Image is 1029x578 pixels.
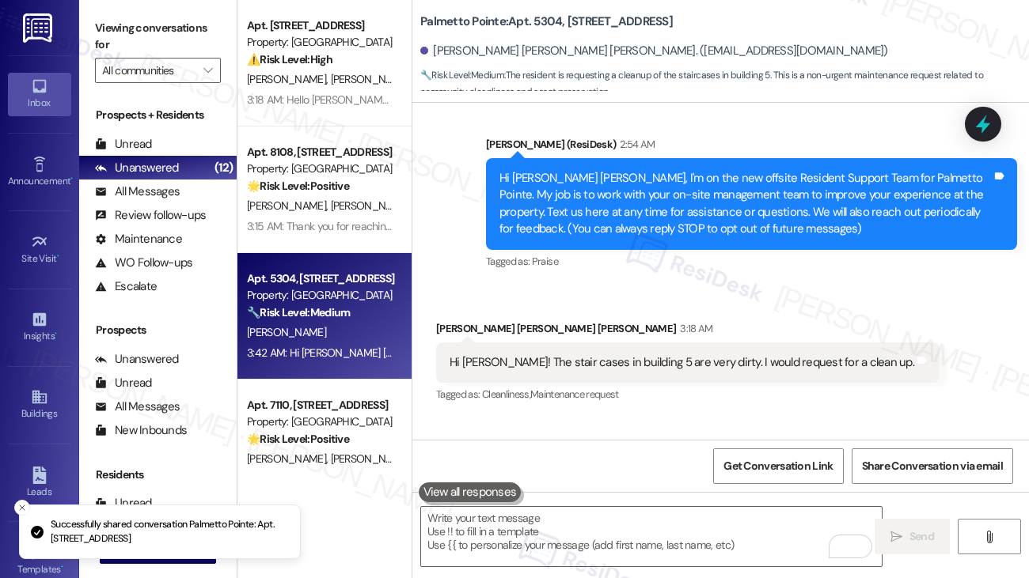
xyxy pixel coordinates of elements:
div: WO Follow-ups [95,255,192,271]
span: Praise [532,255,558,268]
span: [PERSON_NAME] [247,325,326,339]
span: • [70,173,73,184]
input: All communities [102,58,196,83]
div: 2:54 AM [616,136,655,153]
div: Prospects + Residents [79,107,237,123]
span: • [57,251,59,262]
div: [PERSON_NAME] (ResiDesk) [486,136,1017,158]
b: Palmetto Pointe: Apt. 5304, [STREET_ADDRESS] [420,13,673,30]
div: Hi [PERSON_NAME] [PERSON_NAME], I'm on the new offsite Resident Support Team for Palmetto Pointe.... [499,170,992,238]
i:  [203,64,212,77]
i:  [983,531,995,543]
span: [PERSON_NAME] [247,451,331,466]
span: [PERSON_NAME] [331,451,415,466]
div: Apt. 7110, [STREET_ADDRESS] [247,397,393,414]
p: Successfully shared conversation Palmetto Pointe: Apt. [STREET_ADDRESS] [51,518,287,546]
div: Hi [PERSON_NAME]! The stair cases in building 5 are very dirty. I would request for a clean up. [450,354,914,371]
div: Unanswered [95,351,179,368]
strong: 🔧 Risk Level: Medium [247,305,350,319]
strong: 🔧 Risk Level: Medium [420,69,504,81]
strong: ⚠️ Risk Level: High [247,52,332,66]
div: Unread [95,136,152,153]
div: 3:15 AM: Thank you for reaching out! Yes, it will be great to meet up at some point. We are one o... [247,219,797,233]
span: [PERSON_NAME] [247,198,331,213]
strong: 🌟 Risk Level: Positive [247,432,349,446]
div: 3:18 AM [676,320,712,337]
div: (12) [211,156,237,180]
span: Maintenance request [530,387,619,401]
div: All Messages [95,399,180,415]
div: [PERSON_NAME] [PERSON_NAME] [PERSON_NAME] [436,320,940,342]
div: New Inbounds [95,422,187,439]
span: Get Conversation Link [723,458,833,474]
div: Residents [79,467,237,483]
span: : The resident is requesting a cleanup of the staircases in building 5. This is a non-urgent main... [420,67,1029,101]
i:  [890,531,902,543]
div: Apt. [STREET_ADDRESS] [247,17,393,34]
div: All Messages [95,183,180,200]
span: Cleanliness , [482,387,530,401]
div: Property: [GEOGRAPHIC_DATA] [247,414,393,430]
span: [PERSON_NAME] [331,198,410,213]
strong: 🌟 Risk Level: Positive [247,179,349,193]
div: Review follow-ups [95,207,206,224]
span: Share Conversation via email [862,458,1003,474]
img: ResiDesk Logo [23,13,55,43]
button: Close toast [14,500,30,516]
div: Prospects [79,322,237,338]
div: Maintenance [95,231,182,247]
div: Apt. 8108, [STREET_ADDRESS] [247,144,393,161]
span: [PERSON_NAME] [331,72,410,86]
div: Unread [95,375,152,391]
label: Viewing conversations for [95,16,221,58]
span: [PERSON_NAME] [247,72,331,86]
div: [PERSON_NAME] [PERSON_NAME] [PERSON_NAME]. ([EMAIL_ADDRESS][DOMAIN_NAME]) [420,43,888,59]
div: Property: [GEOGRAPHIC_DATA] [247,161,393,177]
div: Tagged as: [436,383,940,406]
div: Property: [GEOGRAPHIC_DATA] [247,287,393,304]
div: Tagged as: [486,250,1017,273]
div: Escalate [95,278,157,295]
span: • [55,328,57,339]
div: Unanswered [95,160,179,176]
textarea: To enrich screen reader interactions, please activate Accessibility in Grammarly extension settings [421,507,882,566]
div: Property: [GEOGRAPHIC_DATA] [247,34,393,51]
span: • [61,561,63,572]
div: Apt. 5304, [STREET_ADDRESS] [247,270,393,287]
span: Send [909,528,934,545]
